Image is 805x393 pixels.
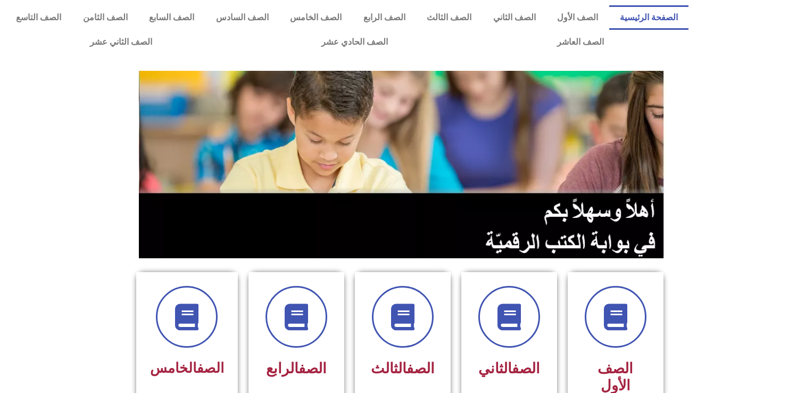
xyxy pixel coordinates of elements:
[353,5,417,30] a: الصف الرابع
[472,30,688,54] a: الصف العاشر
[416,5,483,30] a: الصف الثالث
[478,360,540,377] span: الثاني
[512,360,540,377] a: الصف
[138,5,205,30] a: الصف السابع
[150,360,224,376] span: الخامس
[609,5,689,30] a: الصفحة الرئيسية
[546,5,609,30] a: الصف الأول
[5,5,72,30] a: الصف التاسع
[279,5,353,30] a: الصف الخامس
[72,5,139,30] a: الصف الثامن
[237,30,472,54] a: الصف الحادي عشر
[197,360,224,376] a: الصف
[205,5,280,30] a: الصف السادس
[5,30,237,54] a: الصف الثاني عشر
[406,360,435,377] a: الصف
[483,5,547,30] a: الصف الثاني
[266,360,327,377] span: الرابع
[371,360,435,377] span: الثالث
[298,360,327,377] a: الصف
